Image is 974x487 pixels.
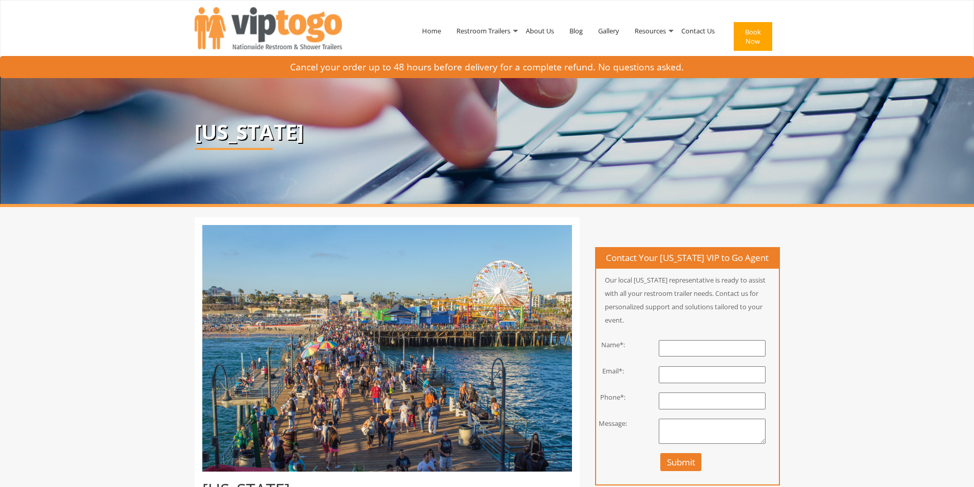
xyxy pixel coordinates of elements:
a: Resources [627,4,674,58]
a: About Us [518,4,562,58]
a: Home [414,4,449,58]
a: Gallery [590,4,627,58]
a: Contact Us [674,4,722,58]
div: Message: [588,419,638,428]
p: [US_STATE] [195,121,780,143]
img: people on beach amusement park [202,225,572,472]
a: Restroom Trailers [449,4,518,58]
p: Our local [US_STATE] representative is ready to assist with all your restroom trailer needs. Cont... [596,273,779,327]
img: VIPTOGO [195,7,342,49]
div: Email*: [588,366,638,376]
a: Blog [562,4,590,58]
div: Phone*: [588,392,638,402]
h4: Contact Your [US_STATE] VIP to Go Agent [596,248,779,269]
a: Book Now [722,4,780,73]
div: Name*: [588,340,638,350]
button: Submit [660,453,702,471]
button: Book Now [734,22,772,51]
